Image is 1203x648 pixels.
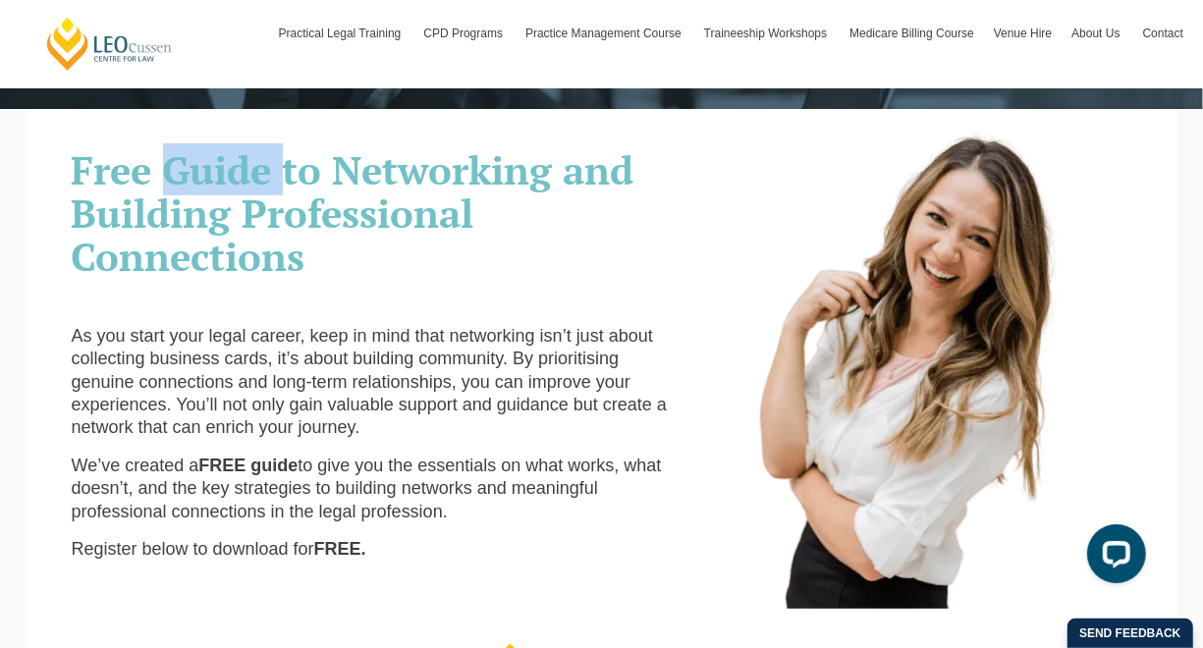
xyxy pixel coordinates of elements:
a: [PERSON_NAME] Centre for Law [44,16,175,72]
p: Register below to download for [72,538,678,561]
p: As you start your legal career, keep in mind that networking isn’t just about collecting business... [72,325,678,440]
a: Traineeship Workshops [694,5,840,62]
a: Practical Legal Training [269,5,414,62]
a: Venue Hire [984,5,1062,62]
a: Practice Management Course [516,5,694,62]
span: Free Guide to Networking and Building Professional Connections [72,143,634,282]
a: Contact [1133,5,1193,62]
strong: FREE guide [198,456,298,475]
p: We’ve created a to give you the essentials on what works, what doesn’t, and the key strategies to... [72,455,678,523]
a: About Us [1062,5,1132,62]
a: Medicare Billing Course [840,5,984,62]
strong: FREE. [314,539,366,559]
a: CPD Programs [413,5,516,62]
iframe: LiveChat chat widget [1071,516,1154,599]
